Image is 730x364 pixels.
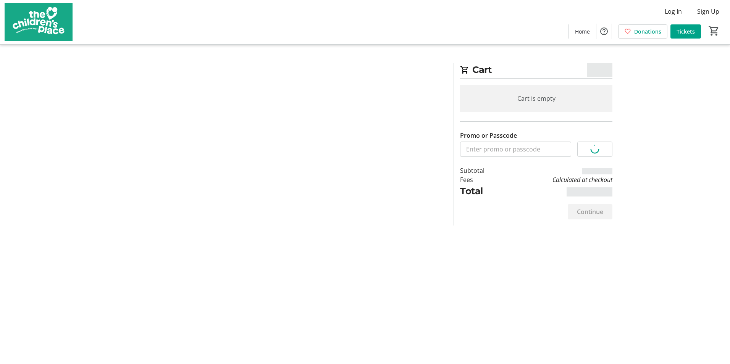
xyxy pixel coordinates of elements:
[5,3,73,41] img: The Children's Place's Logo
[659,5,688,18] button: Log In
[460,175,504,184] td: Fees
[670,24,701,39] a: Tickets
[634,27,661,35] span: Donations
[697,7,719,16] span: Sign Up
[575,27,590,35] span: Home
[460,166,504,175] td: Subtotal
[596,24,612,39] button: Help
[460,63,612,79] h2: Cart
[460,184,504,198] td: Total
[569,24,596,39] a: Home
[665,7,682,16] span: Log In
[707,24,721,38] button: Cart
[618,24,667,39] a: Donations
[460,131,517,140] label: Promo or Passcode
[587,63,613,77] span: $0.00
[677,27,695,35] span: Tickets
[504,175,612,184] td: Calculated at checkout
[460,142,571,157] input: Enter promo or passcode
[691,5,725,18] button: Sign Up
[460,85,612,112] div: Cart is empty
